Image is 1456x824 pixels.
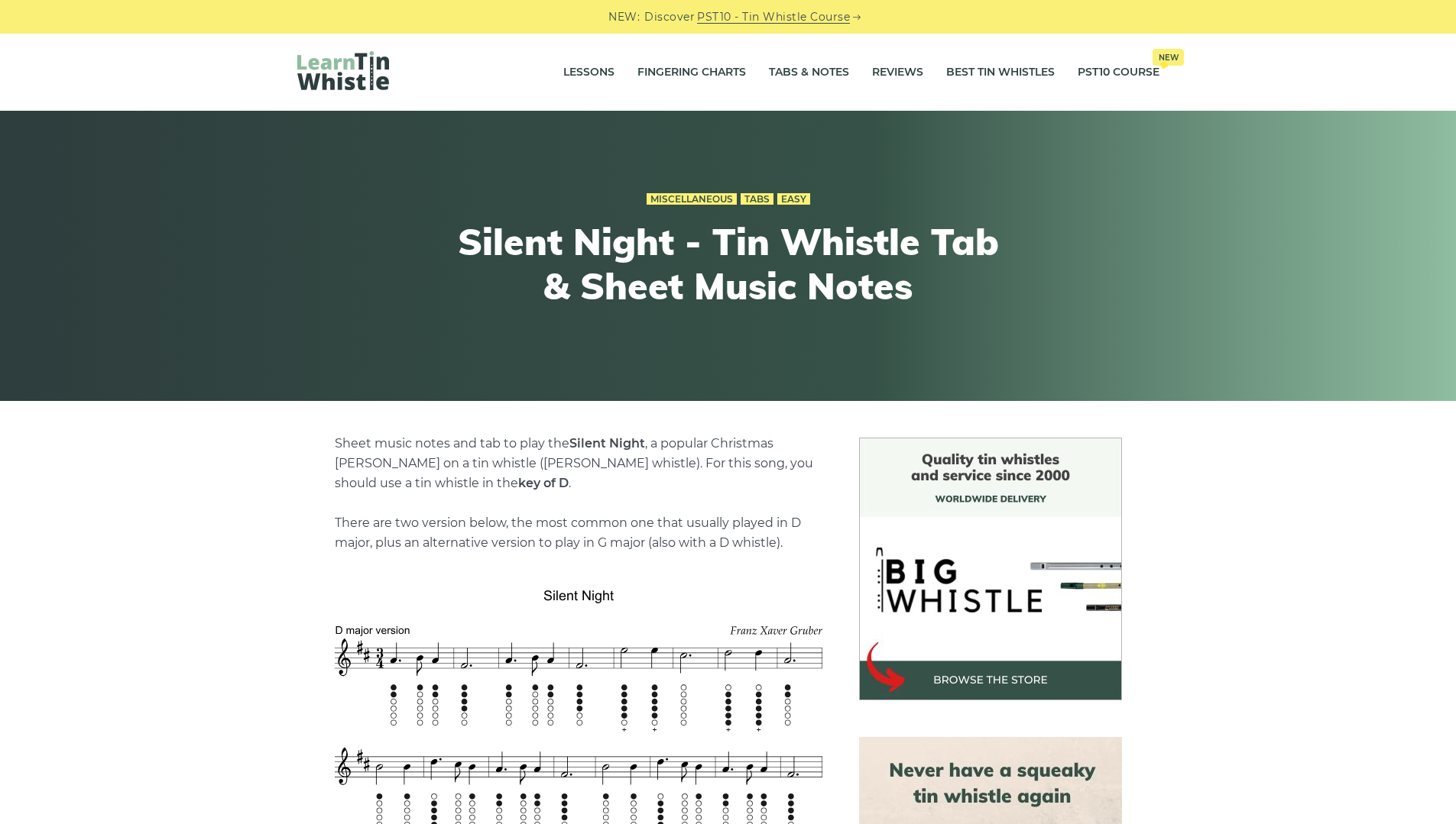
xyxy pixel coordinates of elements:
[777,193,810,205] a: Easy
[1153,49,1184,66] span: New
[741,193,773,205] a: Tabs
[1078,53,1159,92] a: PST10 CourseNew
[946,53,1055,92] a: Best Tin Whistles
[335,434,822,553] p: Sheet music notes and tab to play the , a popular Christmas [PERSON_NAME] on a tin whistle ([PERS...
[859,438,1122,700] img: BigWhistle Tin Whistle Store
[769,53,849,92] a: Tabs & Notes
[637,53,746,92] a: Fingering Charts
[647,193,737,205] a: Miscellaneous
[447,220,1010,308] h1: Silent Night - Tin Whistle Tab & Sheet Music Notes
[569,436,645,451] strong: Silent Night
[518,476,569,490] strong: key of D
[872,53,923,92] a: Reviews
[297,51,389,90] img: LearnTinWhistle.com
[563,53,615,92] a: Lessons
